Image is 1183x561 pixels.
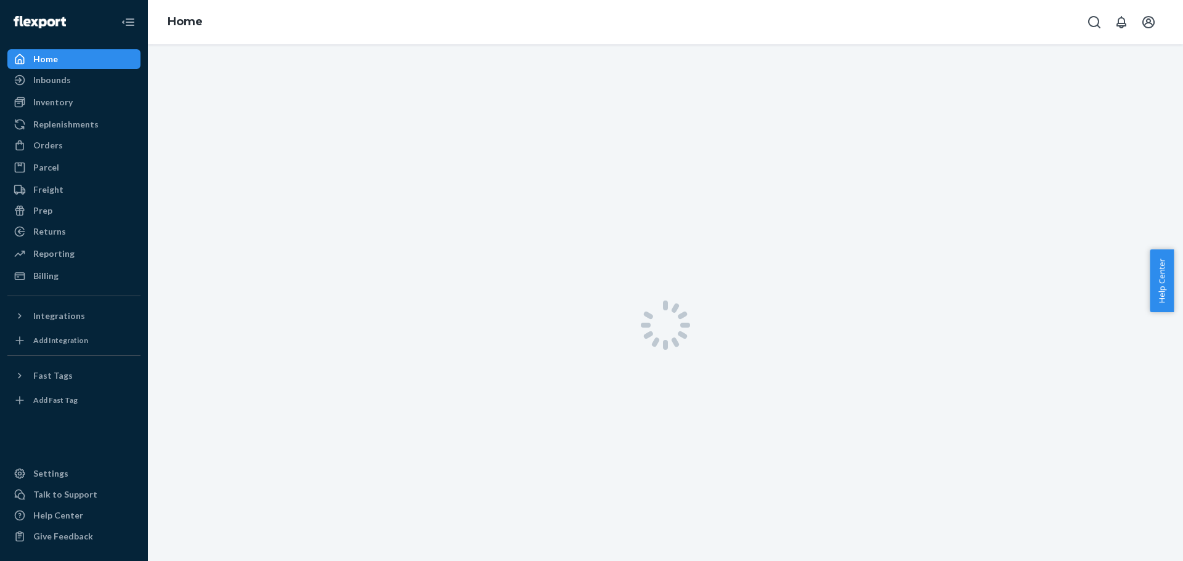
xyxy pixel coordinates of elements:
[7,135,140,155] a: Orders
[33,74,71,86] div: Inbounds
[33,467,68,480] div: Settings
[33,310,85,322] div: Integrations
[33,530,93,543] div: Give Feedback
[33,335,88,345] div: Add Integration
[7,506,140,525] a: Help Center
[1150,249,1174,312] button: Help Center
[7,527,140,546] button: Give Feedback
[1136,10,1161,34] button: Open account menu
[158,4,213,40] ol: breadcrumbs
[7,70,140,90] a: Inbounds
[7,115,140,134] a: Replenishments
[14,16,66,28] img: Flexport logo
[33,204,52,217] div: Prep
[33,161,59,174] div: Parcel
[1082,10,1107,34] button: Open Search Box
[33,270,59,282] div: Billing
[33,369,73,382] div: Fast Tags
[7,201,140,220] a: Prep
[7,306,140,326] button: Integrations
[7,180,140,200] a: Freight
[33,139,63,151] div: Orders
[33,118,99,131] div: Replenishments
[1109,10,1134,34] button: Open notifications
[116,10,140,34] button: Close Navigation
[33,225,66,238] div: Returns
[7,49,140,69] a: Home
[33,509,83,522] div: Help Center
[33,395,78,405] div: Add Fast Tag
[7,266,140,286] a: Billing
[7,92,140,112] a: Inventory
[7,464,140,483] a: Settings
[33,96,73,108] div: Inventory
[7,366,140,385] button: Fast Tags
[33,184,63,196] div: Freight
[33,248,75,260] div: Reporting
[7,244,140,264] a: Reporting
[7,485,140,504] a: Talk to Support
[7,158,140,177] a: Parcel
[33,488,97,501] div: Talk to Support
[7,222,140,241] a: Returns
[7,390,140,410] a: Add Fast Tag
[33,53,58,65] div: Home
[168,15,203,28] a: Home
[7,331,140,350] a: Add Integration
